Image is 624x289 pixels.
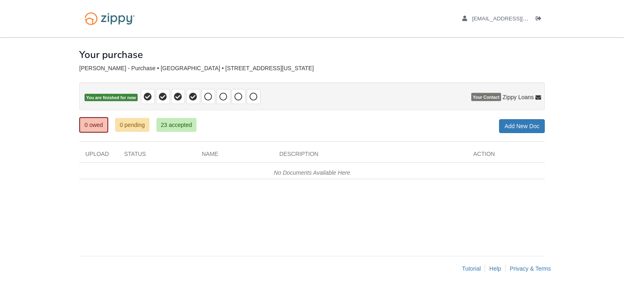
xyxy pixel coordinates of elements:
[499,119,545,133] a: Add New Doc
[489,265,501,272] a: Help
[196,150,273,162] div: Name
[273,150,467,162] div: Description
[79,150,118,162] div: Upload
[274,169,350,176] em: No Documents Available Here
[510,265,551,272] a: Privacy & Terms
[79,49,143,60] h1: Your purchase
[467,150,545,162] div: Action
[156,118,196,132] a: 23 accepted
[471,93,501,101] span: Your Contact
[118,150,196,162] div: Status
[536,16,545,24] a: Log out
[79,8,140,29] img: Logo
[79,65,545,72] div: [PERSON_NAME] - Purchase • [GEOGRAPHIC_DATA] • [STREET_ADDRESS][US_STATE]
[472,16,566,22] span: chancetroutman.ct@gmail.com
[462,16,566,24] a: edit profile
[85,94,138,102] span: You are finished for now
[462,265,481,272] a: Tutorial
[79,117,108,133] a: 0 owed
[115,118,149,132] a: 0 pending
[503,93,534,101] span: Zippy Loans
